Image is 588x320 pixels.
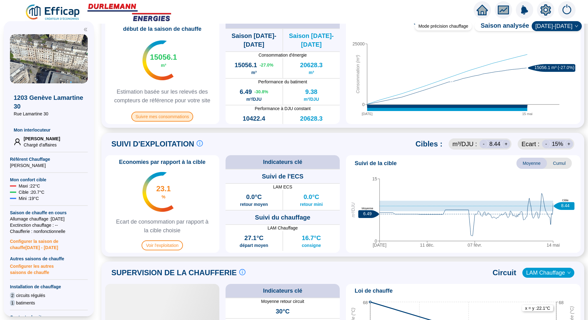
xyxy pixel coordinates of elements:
span: batiments [16,300,35,306]
span: down [567,271,571,275]
span: LAM ECS [226,184,340,190]
span: Consommation depuis de début de la saison de chauffe [108,16,217,33]
span: SUPERVISION DE LA CHAUFFERIE [111,268,237,278]
span: 23.1 [156,184,171,194]
img: alerts [558,1,576,19]
span: 0.0°C [304,192,319,201]
tspan: m³/DJU [351,202,356,217]
span: 1203 Genève Lamartine 30 [14,93,84,111]
span: Loi de chauffe [355,286,393,295]
span: retour mini [300,201,323,207]
tspan: 14 mai [547,243,560,248]
span: m³ /DJU : [452,140,477,148]
text: 15056.1 m³ (-27.0%) [534,65,574,70]
span: LAM Chauffage [226,225,340,231]
span: Allumage chauffage : [DATE] [10,216,88,222]
span: m³ [251,69,257,76]
span: Circuit [492,268,516,278]
span: Chargé d'affaires [24,142,60,148]
span: -27.0 % [259,62,273,68]
span: info-circle [197,140,203,146]
span: 1 [10,300,15,306]
span: Moyenne [516,158,547,169]
tspan: 15 [372,176,377,181]
span: LAM Chauffage [526,268,571,277]
span: 2024-2025 [535,21,578,31]
text: x = y : 22.1 °C [525,306,550,311]
span: 8.44 [489,140,500,148]
span: 15056.1 [150,52,177,62]
span: 30°C [276,307,290,316]
img: efficap energie logo [25,4,81,21]
tspan: 0 [375,239,377,243]
span: Configurer la saison de chauffe [DATE] - [DATE] [10,234,88,251]
div: - [542,140,551,148]
text: Cible [562,199,569,202]
div: Mode précision chauffage [415,22,472,30]
text: 6.49 [363,211,371,216]
span: Cible : 20.7 °C [19,189,44,195]
span: consigne [302,242,321,248]
span: 20628.3 [300,61,323,69]
span: Estimation basée sur les relevés des compteurs de référence pour votre site [108,87,217,105]
span: SUIVI D'EXPLOITATION [111,139,194,149]
span: Rue Lamartine 30 [14,111,84,117]
span: fund [498,4,509,16]
span: m³ [309,69,314,76]
span: down [575,24,578,28]
span: 0.0°C [246,192,262,201]
span: [PERSON_NAME] [24,136,60,142]
span: 20628.3 [300,114,323,123]
tspan: 07 févr. [468,243,482,248]
span: m³ [161,62,166,68]
tspan: [DATE] [362,112,373,116]
tspan: [DATE] [373,243,386,248]
img: indicateur températures [142,40,174,80]
span: Installation de chauffage [10,284,88,290]
span: 27.1°C [245,234,264,242]
span: Mon interlocuteur [14,127,84,133]
img: indicateur températures [142,172,174,212]
img: Logo partenaire [87,4,171,21]
span: m³/DJU [304,96,319,102]
span: Performance à DJU constant [226,105,340,112]
span: retour moyen [240,201,268,207]
span: double-left [83,27,88,32]
span: user [14,138,21,146]
span: Saison analysée [474,21,529,31]
span: Performance du batiment [226,79,340,85]
tspan: Consommation (m³) [355,55,360,94]
tspan: 11 déc. [420,243,434,248]
span: 15056.1 [235,61,257,69]
span: Cumul [547,158,572,169]
span: 9.38 [305,87,317,96]
span: Moyenne retour circuit [226,298,340,304]
span: [PERSON_NAME] [10,162,88,169]
span: Chaufferie : non fonctionnelle [10,228,88,234]
span: Maxi : 22 °C [19,183,40,189]
span: Suivi de la cible [355,159,397,168]
span: Indicateurs clé [263,286,302,295]
span: Economies par rapport à la cible [115,158,209,166]
span: % [161,194,165,200]
span: m³/DJU [246,96,262,102]
span: home [477,4,488,16]
span: setting [540,4,551,16]
span: circuits régulés [16,292,45,299]
span: Voir l'exploitation [142,240,183,250]
span: Consommation d'énergie [226,52,340,58]
span: 10422.4 [243,114,265,123]
span: Suivre mes consommations [131,112,194,122]
span: Configurer les autres saisons de chauffe [10,262,88,276]
span: 2 [10,292,15,299]
tspan: 0 [362,102,365,107]
div: + [564,140,573,148]
span: 16.7°C [302,234,321,242]
span: -30.8 % [254,89,268,95]
span: Cibles : [416,139,443,149]
span: Exctinction chauffage : -- [10,222,88,228]
img: alerts [516,1,533,19]
div: + [502,140,510,148]
span: Saison [DATE]-[DATE] [226,31,282,49]
span: Mon confort cible [10,177,88,183]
